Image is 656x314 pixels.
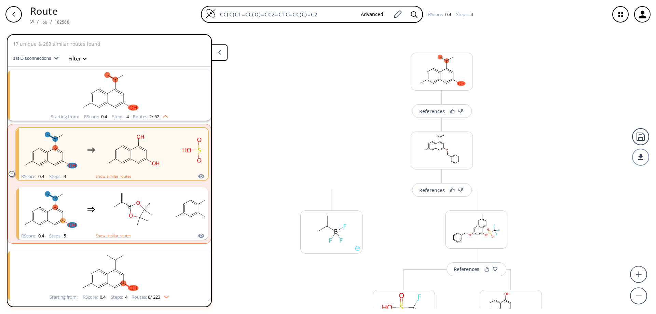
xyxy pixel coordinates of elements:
p: Route [30,3,69,18]
button: Show similar routes [96,233,131,239]
span: 8 / 223 [148,295,160,299]
div: Steps : [49,234,66,238]
svg: C=C(C)c1cc(OCc2ccccc2)cc2cc(C)ccc12 [411,132,473,167]
span: 5 [63,233,66,239]
li: / [37,18,39,25]
p: 17 unique & 283 similar routes found [13,40,100,47]
div: Steps : [112,114,129,119]
svg: C=C(C)B1OC(C)(C)C(C)(C)O1 [102,188,164,231]
svg: Cc1ccc2c(O)cc(O)cc2c1 [102,129,164,172]
svg: Cc1ccc2c(C(C)C)cc(O)cc2c1 [19,188,80,231]
svg: O=S(=O)(O)C(F)(F)F [170,129,232,172]
div: Steps : [49,174,66,179]
div: Starting from: [50,295,78,299]
div: Steps : [456,12,473,17]
svg: C=C(C)[B-](F)(F)F [301,211,362,246]
div: RScore : [84,114,107,119]
svg: Cc1ccc2c(C(C)C)cc(O)cc2c1 [19,129,80,172]
button: 1st Disconnections [13,50,64,67]
span: 4 [124,294,127,300]
img: Logo Spaya [206,8,216,18]
span: 1st Disconnections [13,56,54,61]
span: 0.4 [99,294,106,300]
div: RScore : [428,12,451,17]
button: References [412,104,472,118]
div: RScore : [83,295,106,299]
div: Starting from: [51,114,79,119]
button: Advanced [355,8,389,21]
span: 4 [125,113,129,120]
div: Routes: [132,295,169,299]
span: 0.4 [37,173,44,179]
svg: Cc1ccc2c(C(C)C)cc(O)cc2c1 [411,53,473,88]
span: 0.4 [100,113,107,120]
span: 2 / 62 [149,114,159,119]
img: Up [159,112,168,118]
button: Show similar routes [96,173,131,179]
div: References [419,188,445,192]
button: Filter [64,56,86,61]
div: RScore : [21,174,44,179]
span: 0.4 [444,11,451,17]
li: / [50,18,52,25]
span: 4 [63,173,66,179]
a: 182568 [55,19,69,25]
svg: Cc1ccc2ccc(N)cc2c1 [170,188,232,231]
div: References [454,267,479,271]
img: Down [160,293,169,298]
svg: Cc1ccc2c(OS(=O)(=O)C(F)(F)F)cc(OCc3ccccc3)cc2c1 [446,211,507,246]
img: Spaya logo [30,19,34,24]
svg: Cc1ccc2c(C(C)C)cc(O)cc2c1 [20,250,198,293]
div: RScore : [21,234,44,238]
a: Job [41,19,47,25]
button: References [412,183,472,197]
div: Routes: [133,114,168,119]
span: 4 [469,11,473,17]
input: Enter SMILES [216,11,355,18]
span: 0.4 [37,233,44,239]
div: Steps : [111,295,127,299]
button: References [447,262,506,276]
svg: Cc1ccc2c(C(C)C)cc(O)cc2c1 [20,70,198,113]
div: References [419,109,445,113]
